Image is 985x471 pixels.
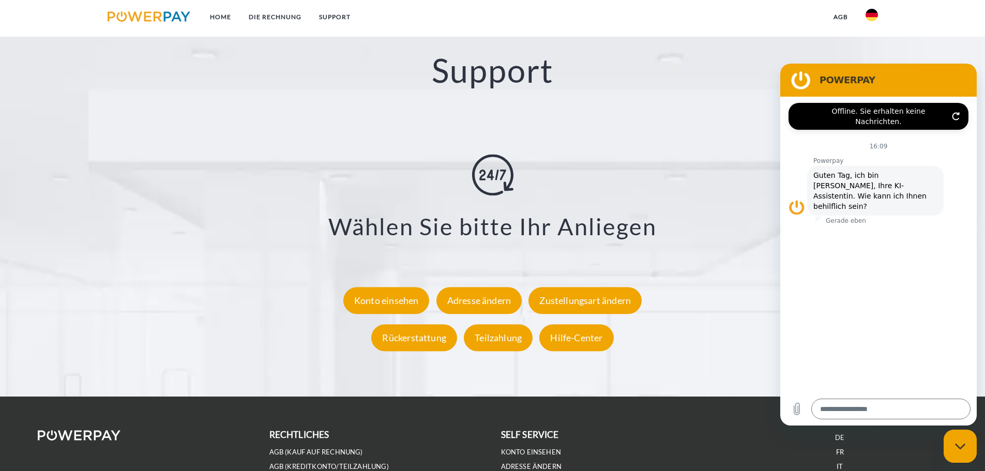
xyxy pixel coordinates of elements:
[434,295,525,306] a: Adresse ändern
[501,429,559,440] b: self service
[341,295,432,306] a: Konto einsehen
[461,332,535,343] a: Teilzahlung
[944,430,977,463] iframe: Schaltfläche zum Öffnen des Messaging-Fensters; Konversation läuft
[501,448,562,457] a: Konto einsehen
[371,324,457,351] div: Rückerstattung
[472,154,513,195] img: online-shopping.svg
[269,448,363,457] a: AGB (Kauf auf Rechnung)
[38,430,121,440] img: logo-powerpay-white.svg
[201,8,240,26] a: Home
[343,287,430,314] div: Konto einsehen
[825,8,857,26] a: agb
[537,332,616,343] a: Hilfe-Center
[269,462,389,471] a: AGB (Kreditkonto/Teilzahlung)
[310,8,359,26] a: SUPPORT
[837,462,843,471] a: IT
[49,50,936,91] h2: Support
[501,462,562,471] a: Adresse ändern
[528,287,642,314] div: Zustellungsart ändern
[866,9,878,21] img: de
[436,287,522,314] div: Adresse ändern
[835,433,844,442] a: DE
[240,8,310,26] a: DIE RECHNUNG
[269,429,329,440] b: rechtliches
[836,448,844,457] a: FR
[539,324,613,351] div: Hilfe-Center
[108,11,191,22] img: logo-powerpay.svg
[464,324,533,351] div: Teilzahlung
[369,332,460,343] a: Rückerstattung
[62,212,923,241] h3: Wählen Sie bitte Ihr Anliegen
[526,295,644,306] a: Zustellungsart ändern
[780,64,977,426] iframe: Messaging-Fenster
